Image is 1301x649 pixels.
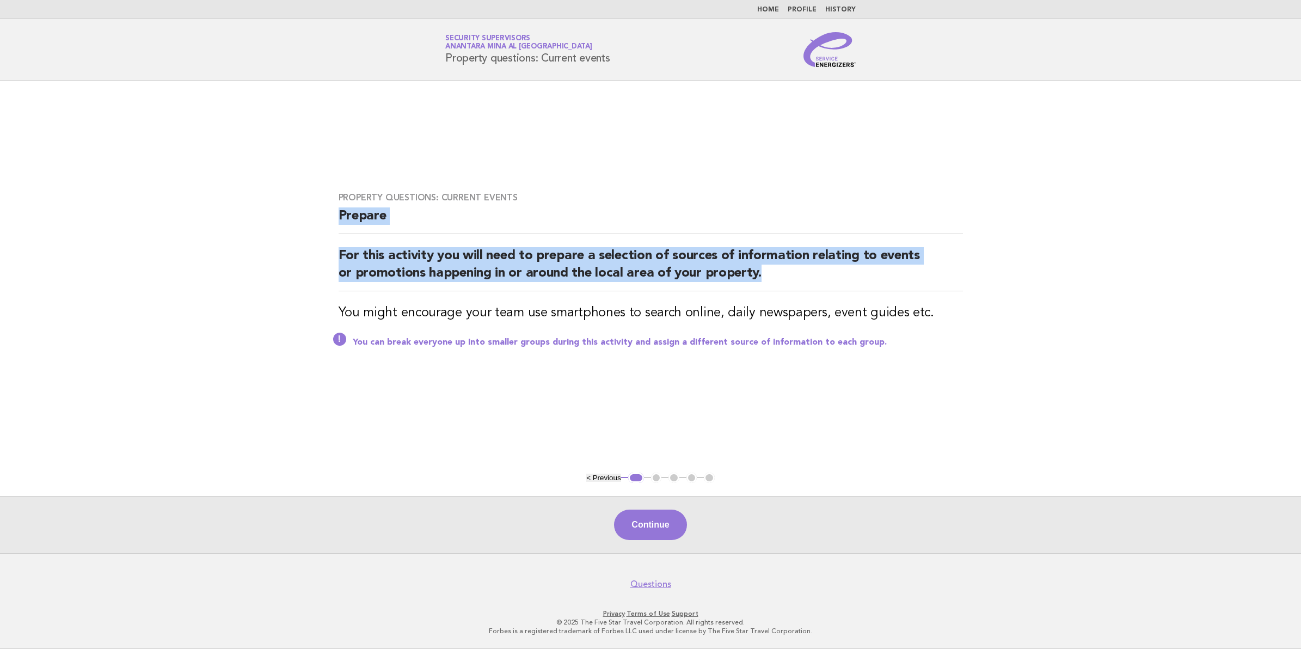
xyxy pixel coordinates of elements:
[445,35,592,50] a: Security SupervisorsAnantara Mina al [GEOGRAPHIC_DATA]
[630,579,671,590] a: Questions
[603,610,625,617] a: Privacy
[339,247,963,291] h2: For this activity you will need to prepare a selection of sources of information relating to even...
[317,618,984,627] p: © 2025 The Five Star Travel Corporation. All rights reserved.
[339,304,963,322] h3: You might encourage your team use smartphones to search online, daily newspapers, event guides etc.
[317,627,984,635] p: Forbes is a registered trademark of Forbes LLC used under license by The Five Star Travel Corpora...
[788,7,817,13] a: Profile
[317,609,984,618] p: · ·
[825,7,856,13] a: History
[339,207,963,234] h2: Prepare
[803,32,856,67] img: Service Energizers
[353,337,963,348] p: You can break everyone up into smaller groups during this activity and assign a different source ...
[445,35,610,64] h1: Property questions: Current events
[445,44,592,51] span: Anantara Mina al [GEOGRAPHIC_DATA]
[614,510,686,540] button: Continue
[586,474,621,482] button: < Previous
[628,473,644,483] button: 1
[627,610,670,617] a: Terms of Use
[339,192,963,203] h3: Property questions: Current events
[672,610,698,617] a: Support
[757,7,779,13] a: Home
